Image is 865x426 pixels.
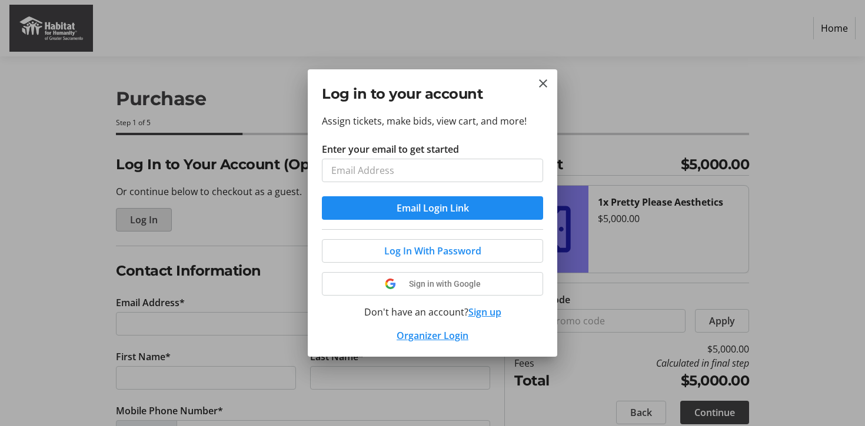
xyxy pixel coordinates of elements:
[397,329,468,342] a: Organizer Login
[322,272,543,296] button: Sign in with Google
[322,114,543,128] p: Assign tickets, make bids, view cart, and more!
[322,83,543,105] h2: Log in to your account
[468,305,501,319] button: Sign up
[322,159,543,182] input: Email Address
[322,239,543,263] button: Log In With Password
[322,142,459,156] label: Enter your email to get started
[409,279,481,289] span: Sign in with Google
[536,76,550,90] button: Close
[397,201,469,215] span: Email Login Link
[322,305,543,319] div: Don't have an account?
[384,244,481,258] span: Log In With Password
[322,196,543,220] button: Email Login Link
